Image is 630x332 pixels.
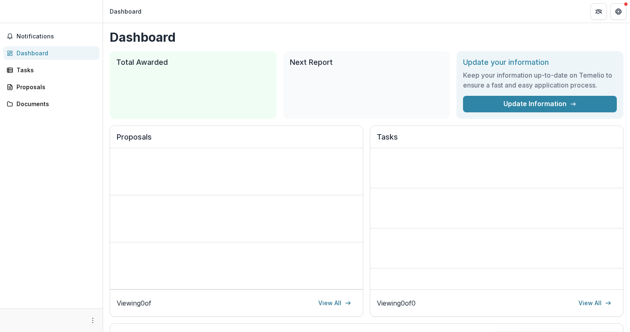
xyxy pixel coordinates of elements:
[290,58,444,67] h2: Next Report
[16,66,93,74] div: Tasks
[3,80,99,94] a: Proposals
[106,5,145,17] nav: breadcrumb
[3,63,99,77] a: Tasks
[117,133,356,148] h2: Proposals
[16,33,96,40] span: Notifications
[16,83,93,91] div: Proposals
[3,30,99,43] button: Notifications
[590,3,607,20] button: Partners
[16,100,93,108] div: Documents
[117,298,151,308] p: Viewing 0 of
[574,296,616,310] a: View All
[3,46,99,60] a: Dashboard
[110,7,141,16] div: Dashboard
[313,296,356,310] a: View All
[377,298,416,308] p: Viewing 0 of 0
[377,133,616,148] h2: Tasks
[463,96,617,112] a: Update Information
[110,30,623,45] h1: Dashboard
[610,3,627,20] button: Get Help
[16,49,93,57] div: Dashboard
[88,315,98,325] button: More
[116,58,270,67] h2: Total Awarded
[463,58,617,67] h2: Update your information
[3,97,99,111] a: Documents
[463,70,617,90] h3: Keep your information up-to-date on Temelio to ensure a fast and easy application process.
